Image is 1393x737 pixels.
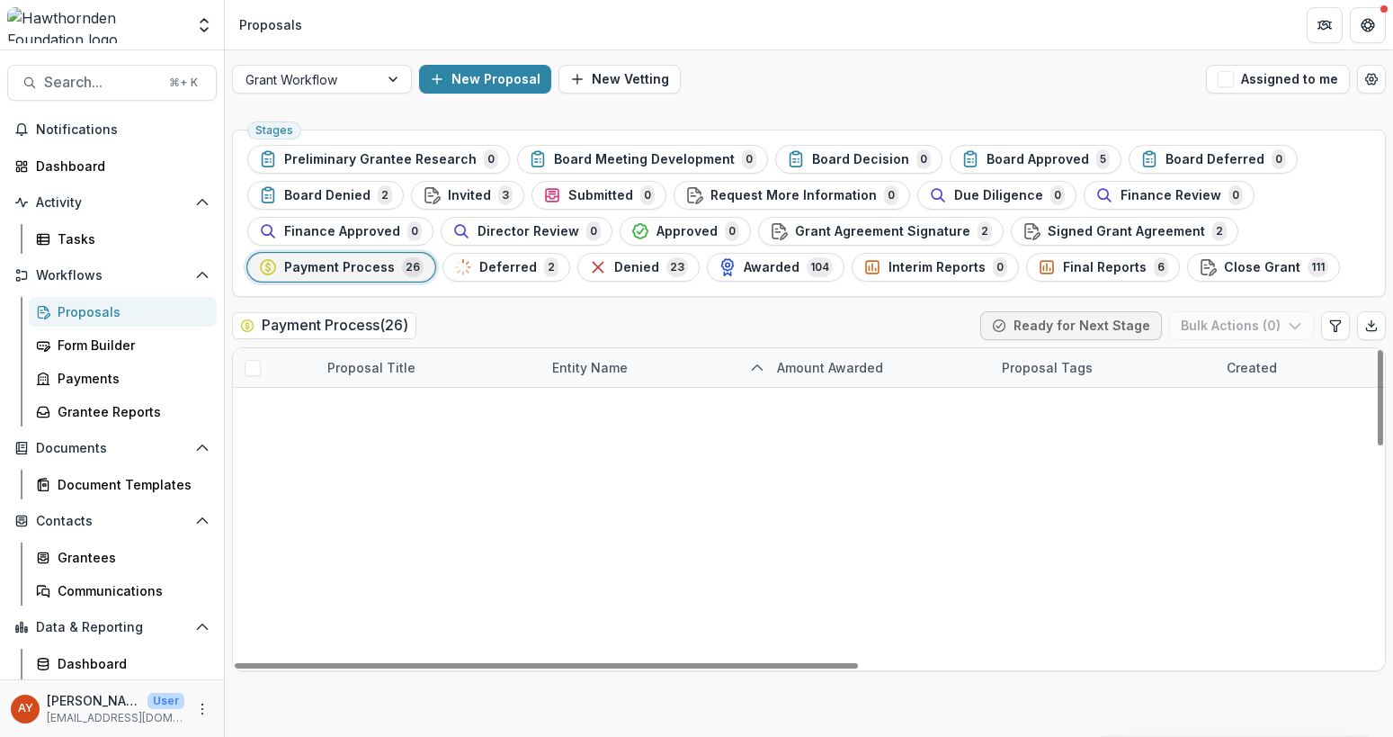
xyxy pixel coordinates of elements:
div: Proposal Title [317,358,426,377]
button: Export table data [1357,311,1386,340]
span: Awarded [744,260,799,275]
span: Finance Approved [284,224,400,239]
div: Amount Awarded [766,348,991,387]
div: Entity Name [541,358,638,377]
div: Payments [58,369,202,388]
span: 2 [544,257,558,277]
a: Communications [29,576,217,606]
span: 0 [484,149,498,169]
a: Dashboard [29,649,217,679]
button: Due Diligence0 [917,181,1076,210]
div: Dashboard [58,654,202,673]
div: Proposal Tags [991,358,1103,377]
div: Document Templates [58,475,202,494]
button: Search... [7,65,217,101]
div: ⌘ + K [165,73,201,93]
span: 26 [402,257,424,277]
button: Partners [1307,7,1343,43]
div: Proposal Tags [991,348,1216,387]
button: Edit table settings [1321,311,1350,340]
button: New Proposal [419,65,551,94]
a: Dashboard [7,151,217,181]
button: Invited3 [411,181,524,210]
button: Board Decision0 [775,145,942,174]
span: Search... [44,74,158,91]
button: Board Denied2 [247,181,404,210]
button: Approved0 [620,217,751,246]
a: Payments [29,364,217,393]
span: Signed Grant Agreement [1048,224,1205,239]
span: Due Diligence [954,188,1043,203]
button: Awarded104 [707,253,844,282]
button: Open table manager [1357,65,1386,94]
span: Deferred [479,260,537,275]
button: Grant Agreement Signature2 [758,217,1004,246]
nav: breadcrumb [232,12,309,38]
span: 0 [1228,185,1243,205]
button: Open Activity [7,188,217,217]
button: Finance Review0 [1084,181,1255,210]
span: Contacts [36,514,188,529]
span: 104 [807,257,833,277]
button: More [192,698,213,720]
span: Board Meeting Development [554,152,735,167]
span: Final Reports [1063,260,1147,275]
button: Board Meeting Development0 [517,145,768,174]
p: [PERSON_NAME] [47,691,140,710]
div: Grantees [58,548,202,567]
div: Amount Awarded [766,358,894,377]
button: Notifications [7,115,217,144]
span: Invited [448,188,491,203]
a: Tasks [29,224,217,254]
button: Open Data & Reporting [7,613,217,642]
button: Finance Approved0 [247,217,433,246]
button: Request More Information0 [674,181,910,210]
a: Form Builder [29,330,217,360]
button: Open Documents [7,434,217,463]
button: Bulk Actions (0) [1169,311,1314,340]
span: 2 [378,185,392,205]
button: Close Grant111 [1187,253,1340,282]
span: 0 [407,221,422,241]
button: Deferred2 [442,253,570,282]
button: Denied23 [577,253,700,282]
span: Interim Reports [888,260,986,275]
div: Proposal Title [317,348,541,387]
h2: Payment Process ( 26 ) [232,312,416,338]
svg: sorted ascending [750,361,764,375]
span: 0 [725,221,739,241]
div: Dashboard [36,157,202,175]
button: Board Deferred0 [1129,145,1298,174]
div: Entity Name [541,348,766,387]
span: Denied [614,260,659,275]
button: Assigned to me [1206,65,1350,94]
span: Board Approved [987,152,1089,167]
button: Board Approved5 [950,145,1121,174]
span: 2 [978,221,992,241]
span: Grant Agreement Signature [795,224,970,239]
span: Preliminary Grantee Research [284,152,477,167]
span: Stages [255,124,293,137]
span: 5 [1096,149,1110,169]
button: New Vetting [558,65,681,94]
p: User [147,693,184,709]
button: Preliminary Grantee Research0 [247,145,510,174]
span: 0 [586,221,601,241]
div: Created [1216,358,1288,377]
a: Proposals [29,297,217,327]
div: Grantee Reports [58,402,202,421]
button: Ready for Next Stage [980,311,1162,340]
span: 0 [916,149,931,169]
a: Grantee Reports [29,397,217,427]
p: [EMAIL_ADDRESS][DOMAIN_NAME] [47,710,184,726]
span: Director Review [478,224,579,239]
span: 0 [640,185,655,205]
span: Board Decision [812,152,909,167]
div: Proposals [58,302,202,321]
div: Communications [58,581,202,600]
div: Form Builder [58,336,202,355]
span: 0 [884,185,898,205]
button: Get Help [1350,7,1386,43]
